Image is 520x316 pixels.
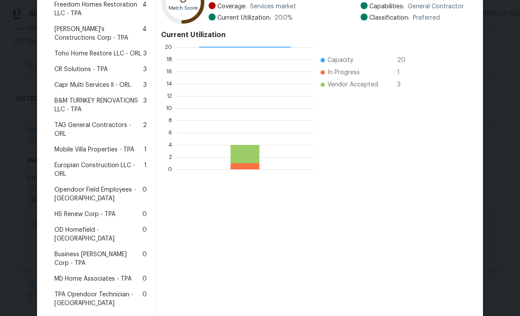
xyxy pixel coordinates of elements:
span: TPA Opendoor Technician - [GEOGRAPHIC_DATA] [54,290,142,308]
span: 2 [143,121,147,138]
text: 18 [166,57,172,62]
span: Capabilities: [369,2,404,11]
h4: Current Utilization [161,31,464,39]
text: 0 [168,167,172,172]
text: 6 [169,130,172,135]
span: [PERSON_NAME]'s Constructions Corp - TPA [54,25,142,42]
span: 20 [397,56,411,65]
span: 0 [142,290,147,308]
span: Capacity [328,56,353,65]
span: Toho Home Restore LLC - ORL [54,49,142,58]
span: Freedom Homes Restoration LLC - TPA [54,0,142,18]
text: 4 [169,142,172,148]
span: 0 [142,185,147,203]
span: Opendoor Field Employees - [GEOGRAPHIC_DATA] [54,185,142,203]
text: Match Score [169,6,198,10]
span: B&M TURNKEY RENOVATIONS LLC - TPA [54,96,143,114]
span: 0 [142,226,147,243]
text: 2 [169,155,172,160]
span: 0 [142,275,147,283]
text: 16 [166,69,172,74]
text: 10 [166,106,172,111]
text: 20 [165,45,172,50]
span: CR Solutions - TPA [54,65,108,74]
span: In Progress [328,68,360,77]
span: 0 [142,250,147,268]
span: Business [PERSON_NAME] Corp - TPA [54,250,142,268]
span: 0 [142,210,147,219]
span: Europian Construction LLC - ORL [54,161,144,179]
span: General Contractor [408,2,464,11]
text: 8 [169,118,172,123]
span: Mobile Villa Properties - TPA [54,145,134,154]
span: 4 [142,0,147,18]
span: 3 [143,96,147,114]
span: 1 [144,161,147,179]
text: 12 [167,93,172,99]
span: MD Home Associates - TPA [54,275,132,283]
span: 20.0 % [274,14,293,22]
text: 14 [166,81,172,86]
span: TAG General Contractors - ORL [54,121,143,138]
span: OD Homefield - [GEOGRAPHIC_DATA] [54,226,142,243]
span: Vendor Accepted [328,80,378,89]
span: 3 [143,65,147,74]
span: Current Utilization: [217,14,271,22]
span: 3 [397,80,411,89]
span: 1 [397,68,411,77]
span: Services market [250,2,296,11]
span: 4 [142,25,147,42]
span: HS Renew Corp - TPA [54,210,115,219]
span: Coverage: [217,2,246,11]
span: 3 [143,81,147,89]
span: 1 [144,145,147,154]
span: Classification: [369,14,409,22]
span: Capr Multi Services ll - ORL [54,81,131,89]
span: 3 [143,49,147,58]
span: Preferred [413,14,440,22]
